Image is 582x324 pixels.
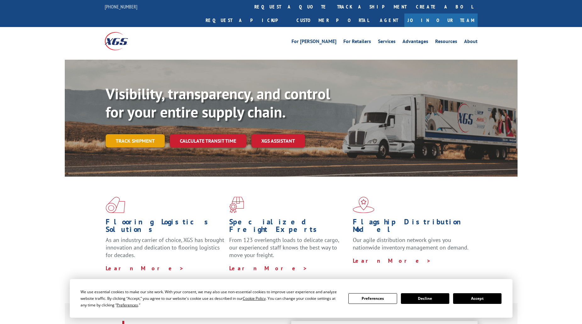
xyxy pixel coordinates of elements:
[106,197,125,213] img: xgs-icon-total-supply-chain-intelligence-red
[106,84,330,122] b: Visibility, transparency, and control for your entire supply chain.
[229,236,348,264] p: From 123 overlength loads to delicate cargo, our experienced staff knows the best way to move you...
[170,134,246,148] a: Calculate transit time
[404,14,478,27] a: Join Our Team
[374,14,404,27] a: Agent
[117,302,138,308] span: Preferences
[229,265,308,272] a: Learn More >
[435,39,457,46] a: Resources
[453,293,502,304] button: Accept
[70,279,513,318] div: Cookie Consent Prompt
[106,134,165,147] a: Track shipment
[353,236,468,251] span: Our agile distribution network gives you nationwide inventory management on demand.
[292,14,374,27] a: Customer Portal
[343,39,371,46] a: For Retailers
[402,39,428,46] a: Advantages
[353,197,374,213] img: xgs-icon-flagship-distribution-model-red
[401,293,449,304] button: Decline
[251,134,305,148] a: XGS ASSISTANT
[353,218,472,236] h1: Flagship Distribution Model
[353,257,431,264] a: Learn More >
[105,3,137,10] a: [PHONE_NUMBER]
[291,39,336,46] a: For [PERSON_NAME]
[229,197,244,213] img: xgs-icon-focused-on-flooring-red
[201,14,292,27] a: Request a pickup
[80,288,341,308] div: We use essential cookies to make our site work. With your consent, we may also use non-essential ...
[106,236,224,259] span: As an industry carrier of choice, XGS has brought innovation and dedication to flooring logistics...
[243,296,266,301] span: Cookie Policy
[106,265,184,272] a: Learn More >
[229,218,348,236] h1: Specialized Freight Experts
[106,218,224,236] h1: Flooring Logistics Solutions
[348,293,397,304] button: Preferences
[464,39,478,46] a: About
[378,39,396,46] a: Services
